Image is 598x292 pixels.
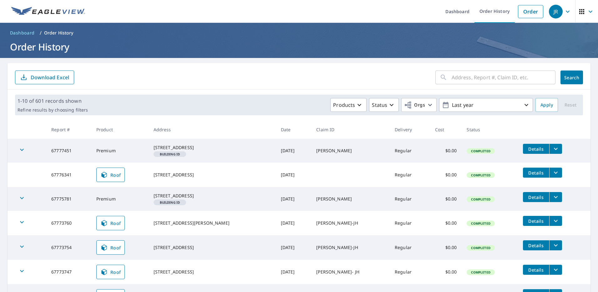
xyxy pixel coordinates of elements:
td: 67776341 [46,163,91,187]
span: Roof [100,268,121,276]
p: Refine results by choosing filters [18,107,88,113]
a: Roof [96,168,125,182]
td: 67773760 [46,211,91,235]
a: Roof [96,265,125,279]
button: Search [560,70,583,84]
a: Dashboard [8,28,37,38]
a: Roof [96,216,125,230]
td: [PERSON_NAME]-JH [311,211,390,235]
button: filesDropdownBtn-67775781 [549,192,562,202]
button: Products [330,98,367,112]
th: Report # [46,120,91,139]
td: [DATE] [276,260,312,284]
button: filesDropdownBtn-67777451 [549,144,562,154]
td: [DATE] [276,187,312,211]
button: filesDropdownBtn-67776341 [549,168,562,178]
em: Building ID [160,201,180,204]
button: Last year [439,98,533,112]
span: Details [527,194,545,200]
span: Details [527,170,545,176]
td: Regular [390,235,430,260]
td: 67775781 [46,187,91,211]
td: 67777451 [46,139,91,163]
td: Regular [390,260,430,284]
button: filesDropdownBtn-67773754 [549,240,562,250]
span: Completed [467,221,494,226]
td: Premium [91,187,149,211]
p: Products [333,101,355,109]
button: detailsBtn-67773747 [523,265,549,275]
td: $0.00 [430,187,462,211]
td: [DATE] [276,235,312,260]
td: 67773754 [46,235,91,260]
button: detailsBtn-67773754 [523,240,549,250]
span: Details [527,267,545,273]
td: [DATE] [276,211,312,235]
th: Date [276,120,312,139]
td: $0.00 [430,139,462,163]
span: Search [565,75,578,81]
td: Regular [390,211,430,235]
th: Claim ID [311,120,390,139]
th: Cost [430,120,462,139]
img: EV Logo [11,7,85,16]
span: Completed [467,197,494,201]
a: Roof [96,240,125,255]
button: detailsBtn-67775781 [523,192,549,202]
nav: breadcrumb [8,28,590,38]
td: [PERSON_NAME] [311,187,390,211]
button: Apply [535,98,558,112]
td: Premium [91,139,149,163]
td: Regular [390,139,430,163]
td: [DATE] [276,163,312,187]
button: detailsBtn-67777451 [523,144,549,154]
div: [STREET_ADDRESS] [154,172,271,178]
span: Roof [100,171,121,179]
span: Details [527,146,545,152]
input: Address, Report #, Claim ID, etc. [452,69,555,86]
th: Status [462,120,518,139]
td: Regular [390,187,430,211]
button: filesDropdownBtn-67773747 [549,265,562,275]
li: / [40,29,42,37]
span: Completed [467,246,494,250]
td: $0.00 [430,235,462,260]
button: Orgs [401,98,437,112]
span: Completed [467,173,494,177]
td: [PERSON_NAME]-JH [311,235,390,260]
a: Order [518,5,543,18]
div: [STREET_ADDRESS] [154,269,271,275]
span: Details [527,218,545,224]
td: $0.00 [430,163,462,187]
span: Completed [467,149,494,153]
td: $0.00 [430,260,462,284]
h1: Order History [8,40,590,53]
span: Orgs [404,101,425,109]
em: Building ID [160,153,180,156]
p: 1-10 of 601 records shown [18,97,88,105]
p: Last year [449,100,523,111]
th: Delivery [390,120,430,139]
td: [DATE] [276,139,312,163]
button: Status [369,98,399,112]
span: Completed [467,270,494,274]
span: Roof [100,244,121,251]
p: Download Excel [31,74,69,81]
td: [PERSON_NAME] [311,139,390,163]
div: [STREET_ADDRESS] [154,244,271,251]
th: Product [91,120,149,139]
button: detailsBtn-67776341 [523,168,549,178]
button: filesDropdownBtn-67773760 [549,216,562,226]
td: [PERSON_NAME]- JH [311,260,390,284]
span: Details [527,242,545,248]
span: Roof [100,219,121,227]
div: [STREET_ADDRESS] [154,144,271,151]
td: 67773747 [46,260,91,284]
p: Order History [44,30,73,36]
div: JR [549,5,563,18]
div: [STREET_ADDRESS][PERSON_NAME] [154,220,271,226]
span: Dashboard [10,30,35,36]
button: Download Excel [15,70,74,84]
span: Apply [540,101,553,109]
div: [STREET_ADDRESS] [154,193,271,199]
